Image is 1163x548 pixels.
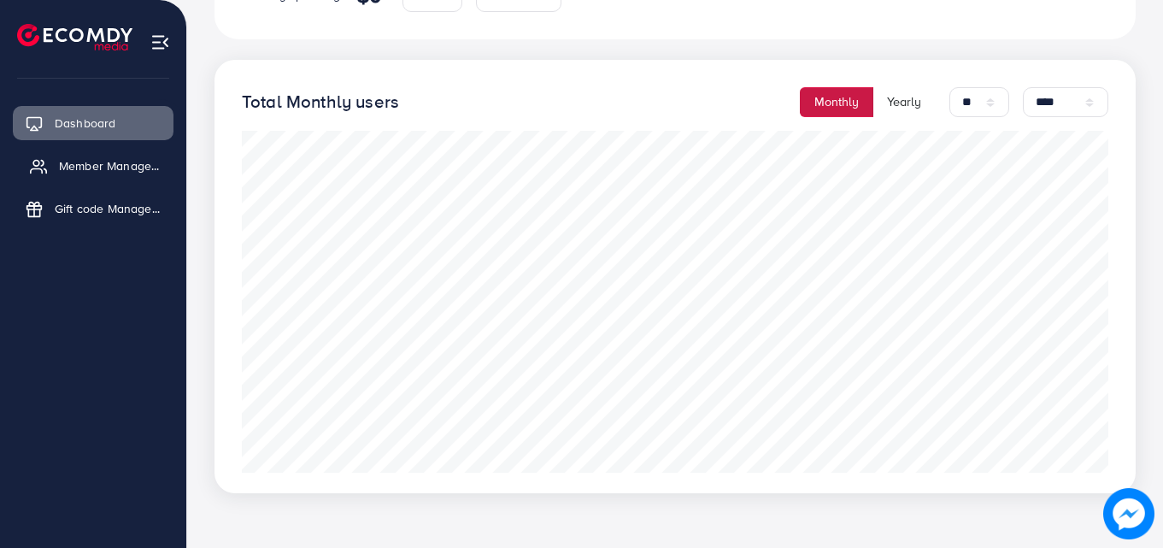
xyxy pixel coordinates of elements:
[242,91,399,113] h4: Total Monthly users
[872,87,936,117] button: Yearly
[55,115,115,132] span: Dashboard
[59,157,165,174] span: Member Management
[13,192,173,226] a: Gift code Management
[13,106,173,140] a: Dashboard
[17,24,132,50] img: logo
[13,149,173,183] a: Member Management
[55,200,161,217] span: Gift code Management
[800,87,873,117] button: Monthly
[1103,488,1154,539] img: image
[150,32,170,52] img: menu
